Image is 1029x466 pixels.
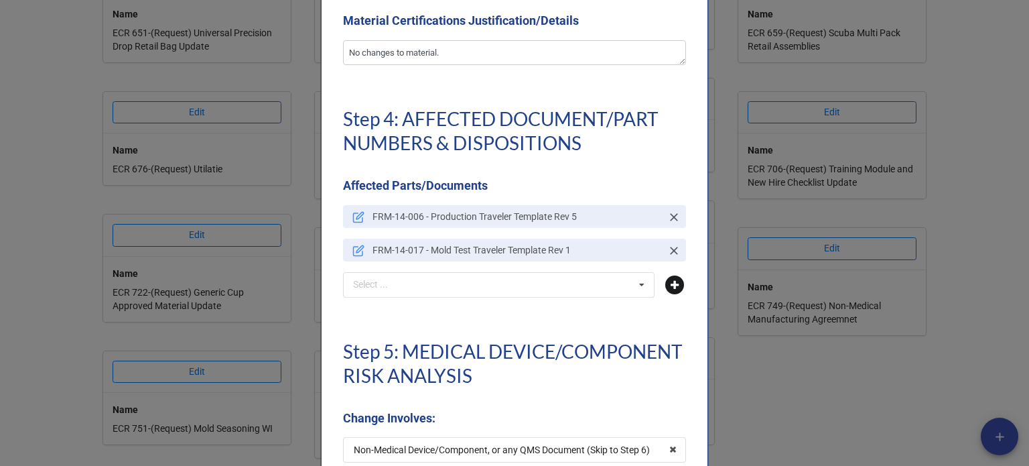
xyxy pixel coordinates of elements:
[343,176,488,195] label: Affected Parts/Documents
[343,107,686,155] h1: Step 4: AFFECTED DOCUMENT/PART NUMBERS & DISPOSITIONS
[343,339,686,388] h1: Step 5: MEDICAL DEVICE/COMPONENT RISK ANALYSIS
[354,445,650,455] div: Non-Medical Device/Component, or any QMS Document (Skip to Step 6)
[343,40,686,66] textarea: No changes to material.
[372,243,662,257] p: FRM-14-017 - Mold Test Traveler Template Rev 1
[343,409,435,428] label: Change Involves:
[372,210,662,223] p: FRM-14-006 - Production Traveler Template Rev 5
[343,11,579,30] label: Material Certifications Justification/Details
[350,277,407,292] div: Select ...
